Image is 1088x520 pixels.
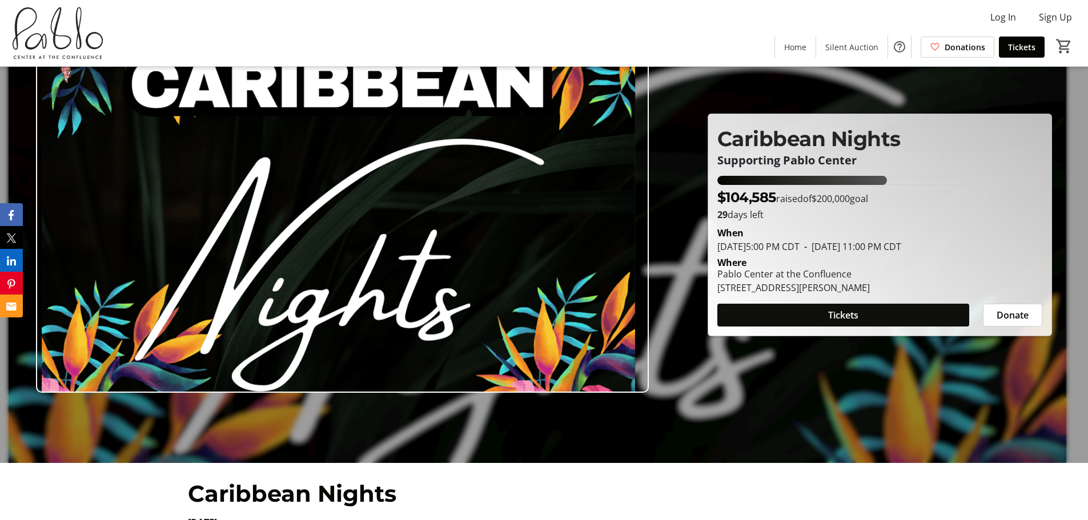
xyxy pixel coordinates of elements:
button: Donate [983,304,1042,326]
p: Caribbean Nights [188,477,900,511]
div: 52.29288% of fundraising goal reached [717,176,1042,185]
span: - [800,240,812,253]
button: Log In [981,8,1025,26]
span: Sign Up [1039,10,1072,24]
span: Donations [945,41,985,53]
p: raised of goal [717,187,868,208]
span: Caribbean Nights [717,126,901,151]
span: Tickets [828,308,858,322]
span: Donate [997,308,1029,322]
img: Campaign CTA Media Photo [36,48,649,393]
div: Pablo Center at the Confluence [717,267,870,281]
span: [DATE] 11:00 PM CDT [800,240,901,253]
a: Home [775,37,816,58]
p: days left [717,208,1042,221]
button: Cart [1054,36,1074,57]
div: Where [717,258,746,267]
span: [DATE] 5:00 PM CDT [717,240,800,253]
span: $104,585 [717,189,776,205]
span: $200,000 [812,192,850,205]
a: Tickets [999,37,1045,58]
button: Tickets [717,304,969,326]
button: Help [888,35,911,58]
a: Silent Auction [816,37,888,58]
div: When [717,226,744,240]
p: Supporting Pablo Center [717,154,1042,167]
span: 29 [717,208,728,221]
a: Donations [921,37,994,58]
button: Sign Up [1030,8,1081,26]
span: Tickets [1008,41,1035,53]
img: Pablo Center's Logo [7,5,109,62]
span: Silent Auction [825,41,878,53]
div: [STREET_ADDRESS][PERSON_NAME] [717,281,870,295]
span: Home [784,41,806,53]
span: Log In [990,10,1016,24]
